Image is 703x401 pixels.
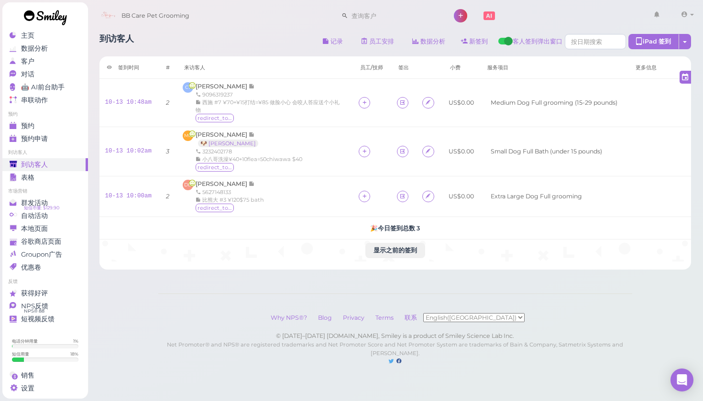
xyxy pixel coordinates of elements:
a: 获得好评 [2,287,88,300]
td: US$0.00 [443,176,481,217]
span: [PERSON_NAME] [196,83,249,90]
a: 10-13 10:00am [105,193,152,199]
span: 记录 [249,83,255,90]
small: Net Promoter® and NPS® are registered trademarks and Net Promoter Score and Net Promoter System a... [167,341,623,357]
a: Privacy [338,314,369,321]
a: Terms [371,314,398,321]
li: 反馈 [2,278,88,285]
th: 服务项目 [480,56,628,79]
a: [PERSON_NAME] [196,180,255,187]
span: 销售 [21,371,34,379]
span: DB [183,180,193,190]
i: 2 [166,99,169,106]
span: 串联动作 [21,96,48,104]
span: 🤖 AI前台助手 [21,83,65,91]
span: 群发活动 [21,199,48,207]
span: 主页 [21,32,34,40]
a: Why NPS®? [266,314,312,321]
i: 3 [166,148,169,155]
a: 员工安排 [353,34,402,49]
a: 表格 [2,171,88,184]
span: 短信币量: $129.90 [24,204,59,212]
div: 短信用量 [12,351,29,357]
span: redirect_to_google [196,163,234,172]
span: 自动活动 [21,212,48,220]
th: 签到时间 [99,56,159,79]
span: redirect_to_google [196,114,234,122]
span: 预约 [21,122,34,130]
a: 优惠卷 [2,261,88,274]
span: redirect_to_google [196,204,234,212]
i: Agreement form [425,193,431,200]
li: Small Dog Full Bath (under 15 pounds) [488,147,604,156]
span: NPS® 88 [24,307,44,315]
span: 记录 [249,131,255,138]
span: 西施 #7 ¥70+¥15打结=¥85 做脸小心 会咬人答应送个小礼物 [196,99,340,113]
span: 比熊大 #3 ¥120$75 bath [202,196,264,203]
a: 预约申请 [2,132,88,145]
span: Groupon广告 [21,250,62,259]
a: 本地页面 [2,222,88,235]
button: 显示之前的签到 [365,243,425,258]
span: 设置 [21,384,34,392]
a: Groupon广告 [2,248,88,261]
span: 小八哥洗澡¥40+10flea=50chiwawa $40 [202,156,302,163]
input: 按日期搜索 [565,34,626,49]
span: MC [183,130,193,141]
a: 数据分析 [2,42,88,55]
a: 谷歌商店页面 [2,235,88,248]
span: 数据分析 [21,44,48,53]
div: 5627148133 [196,188,264,196]
a: 10-13 10:48am [105,99,152,106]
div: 9096319237 [196,91,344,98]
a: Blog [313,314,337,321]
span: 到访客人 [21,161,48,169]
a: 自动活动 [2,209,88,222]
span: [PERSON_NAME] [196,131,249,138]
li: 到访客人 [2,149,88,156]
li: 市场营销 [2,188,88,195]
a: 短视频反馈 [2,313,88,325]
i: Agreement form [425,99,431,106]
span: 预约申请 [21,135,48,143]
span: 对话 [21,70,34,78]
div: 18 % [70,351,78,357]
span: 优惠卷 [21,263,41,271]
div: Open Intercom Messenger [670,368,693,391]
li: 预约 [2,111,88,118]
th: 更多信息 [628,56,691,79]
a: 对话 [2,68,88,81]
th: 小费 [443,56,481,79]
i: Agreement form [425,148,431,155]
a: 🤖 AI前台助手 [2,81,88,94]
a: [PERSON_NAME] [196,83,255,90]
a: 串联动作 [2,94,88,107]
a: NPS反馈 NPS® 88 [2,300,88,313]
div: 3232402178 [196,148,302,155]
th: 来访客人 [177,56,353,79]
span: NPS反馈 [21,302,48,310]
div: 1 % [73,338,78,344]
a: 群发活动 短信币量: $129.90 [2,196,88,209]
a: 🐶 [PERSON_NAME] [198,140,258,147]
h5: 🎉 今日签到总数 3 [105,225,686,232]
td: US$0.00 [443,79,481,127]
span: 表格 [21,173,34,182]
a: 10-13 10:02am [105,148,152,154]
span: 获得好评 [21,289,48,297]
a: 数据分析 [405,34,453,49]
a: 销售 [2,369,88,382]
span: [PERSON_NAME] [196,180,249,187]
span: 本地页面 [21,225,48,233]
div: iPad 签到 [628,34,679,49]
span: CT [183,82,193,93]
span: BB Care Pet Grooming [121,2,189,29]
a: 预约 [2,119,88,132]
li: Medium Dog Full grooming (15-29 pounds) [488,98,620,107]
th: 员工/技师 [353,56,391,79]
h1: 到访客人 [99,34,134,52]
i: 2 [166,193,169,200]
span: 谷歌商店页面 [21,238,61,246]
a: 到访客人 [2,158,88,171]
li: Extra Large Dog Full grooming [488,192,584,201]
